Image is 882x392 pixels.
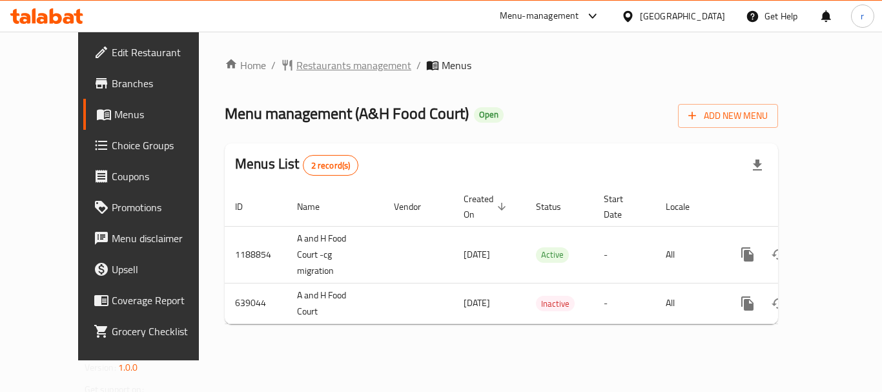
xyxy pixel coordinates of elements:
[281,57,411,73] a: Restaurants management
[464,246,490,263] span: [DATE]
[112,200,215,215] span: Promotions
[732,239,763,270] button: more
[394,199,438,214] span: Vendor
[287,226,384,283] td: A and H Food Court -cg migration
[297,199,336,214] span: Name
[287,283,384,324] td: A and H Food Court
[83,37,225,68] a: Edit Restaurant
[536,199,578,214] span: Status
[640,9,725,23] div: [GEOGRAPHIC_DATA]
[474,109,504,120] span: Open
[118,359,138,376] span: 1.0.0
[83,316,225,347] a: Grocery Checklist
[85,359,116,376] span: Version:
[416,57,421,73] li: /
[235,199,260,214] span: ID
[742,150,773,181] div: Export file
[464,191,510,222] span: Created On
[112,231,215,246] span: Menu disclaimer
[593,226,655,283] td: -
[536,247,569,263] div: Active
[296,57,411,73] span: Restaurants management
[112,76,215,91] span: Branches
[593,283,655,324] td: -
[112,293,215,308] span: Coverage Report
[500,8,579,24] div: Menu-management
[763,288,794,319] button: Change Status
[655,283,722,324] td: All
[474,107,504,123] div: Open
[225,99,469,128] span: Menu management ( A&H Food Court )
[112,138,215,153] span: Choice Groups
[763,239,794,270] button: Change Status
[83,223,225,254] a: Menu disclaimer
[536,296,575,311] span: Inactive
[303,160,358,172] span: 2 record(s)
[536,247,569,262] span: Active
[112,169,215,184] span: Coupons
[732,288,763,319] button: more
[83,68,225,99] a: Branches
[861,9,864,23] span: r
[225,283,287,324] td: 639044
[225,226,287,283] td: 1188854
[225,57,266,73] a: Home
[271,57,276,73] li: /
[235,154,358,176] h2: Menus List
[112,262,215,277] span: Upsell
[112,324,215,339] span: Grocery Checklist
[83,99,225,130] a: Menus
[83,254,225,285] a: Upsell
[114,107,215,122] span: Menus
[83,192,225,223] a: Promotions
[688,108,768,124] span: Add New Menu
[666,199,706,214] span: Locale
[464,294,490,311] span: [DATE]
[442,57,471,73] span: Menus
[655,226,722,283] td: All
[678,104,778,128] button: Add New Menu
[83,285,225,316] a: Coverage Report
[225,187,867,324] table: enhanced table
[112,45,215,60] span: Edit Restaurant
[225,57,778,73] nav: breadcrumb
[83,161,225,192] a: Coupons
[722,187,867,227] th: Actions
[83,130,225,161] a: Choice Groups
[604,191,640,222] span: Start Date
[303,155,359,176] div: Total records count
